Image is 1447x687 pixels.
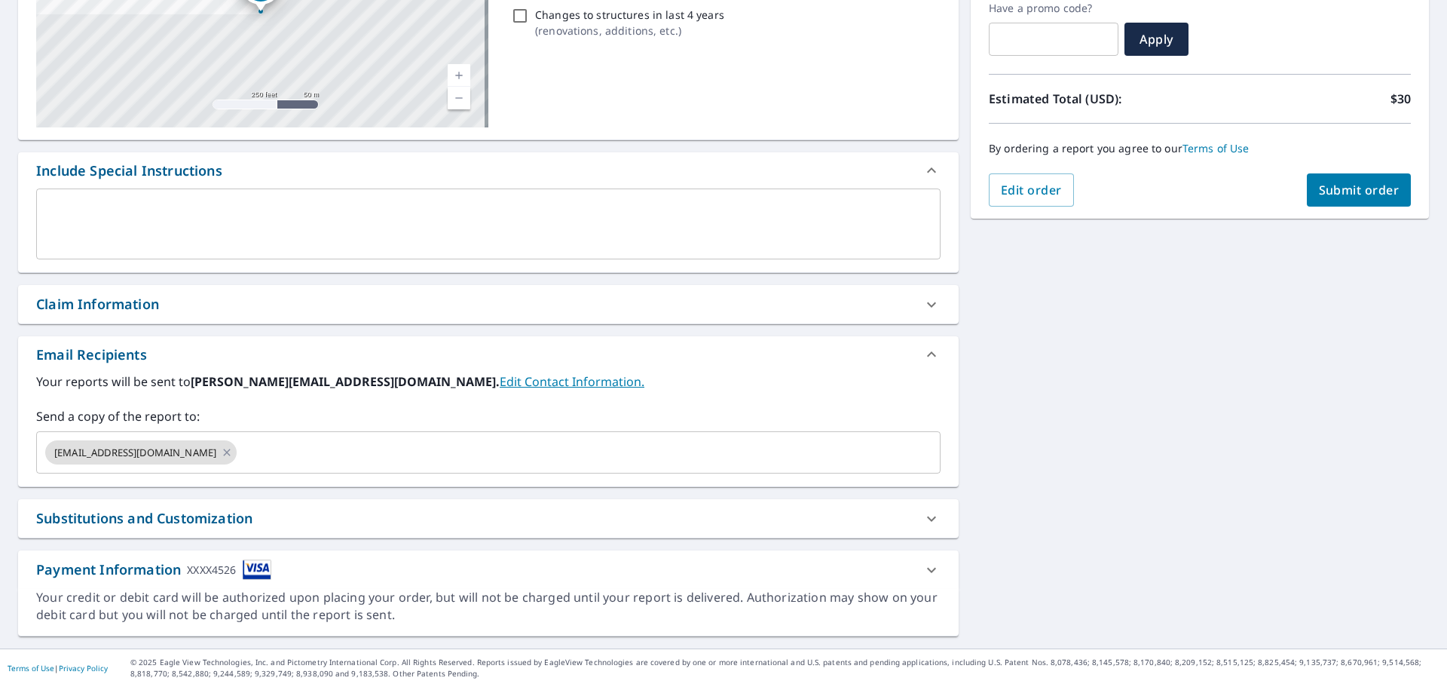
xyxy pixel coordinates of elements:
[448,87,470,109] a: Current Level 17, Zoom Out
[989,2,1118,15] label: Have a promo code?
[535,7,724,23] p: Changes to structures in last 4 years
[1319,182,1400,198] span: Submit order
[535,23,724,38] p: ( renovations, additions, etc. )
[1124,23,1188,56] button: Apply
[18,285,959,324] div: Claim Information
[36,161,222,181] div: Include Special Instructions
[191,373,500,390] b: [PERSON_NAME][EMAIL_ADDRESS][DOMAIN_NAME].
[1136,31,1176,48] span: Apply
[448,64,470,87] a: Current Level 17, Zoom In
[36,508,252,529] div: Substitutions and Customization
[8,663,54,673] a: Terms of Use
[1182,141,1250,155] a: Terms of Use
[1307,173,1412,207] button: Submit order
[500,373,644,390] a: EditContactInfo
[36,589,941,624] div: Your credit or debit card will be authorized upon placing your order, but will not be charged unt...
[18,499,959,538] div: Substitutions and Customization
[36,294,159,314] div: Claim Information
[59,663,108,673] a: Privacy Policy
[130,657,1439,679] p: © 2025 Eagle View Technologies, Inc. and Pictometry International Corp. All Rights Reserved. Repo...
[36,560,271,580] div: Payment Information
[8,664,108,673] p: |
[989,142,1411,155] p: By ordering a report you agree to our
[989,173,1074,207] button: Edit order
[45,446,225,460] span: [EMAIL_ADDRESS][DOMAIN_NAME]
[187,560,236,580] div: XXXX4526
[18,551,959,589] div: Payment InformationXXXX4526cardImage
[45,440,237,465] div: [EMAIL_ADDRESS][DOMAIN_NAME]
[989,90,1200,108] p: Estimated Total (USD):
[18,336,959,373] div: Email Recipients
[243,560,271,580] img: cardImage
[1001,182,1062,198] span: Edit order
[36,407,941,425] label: Send a copy of the report to:
[1390,90,1411,108] p: $30
[36,373,941,391] label: Your reports will be sent to
[18,152,959,189] div: Include Special Instructions
[36,345,147,365] div: Email Recipients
